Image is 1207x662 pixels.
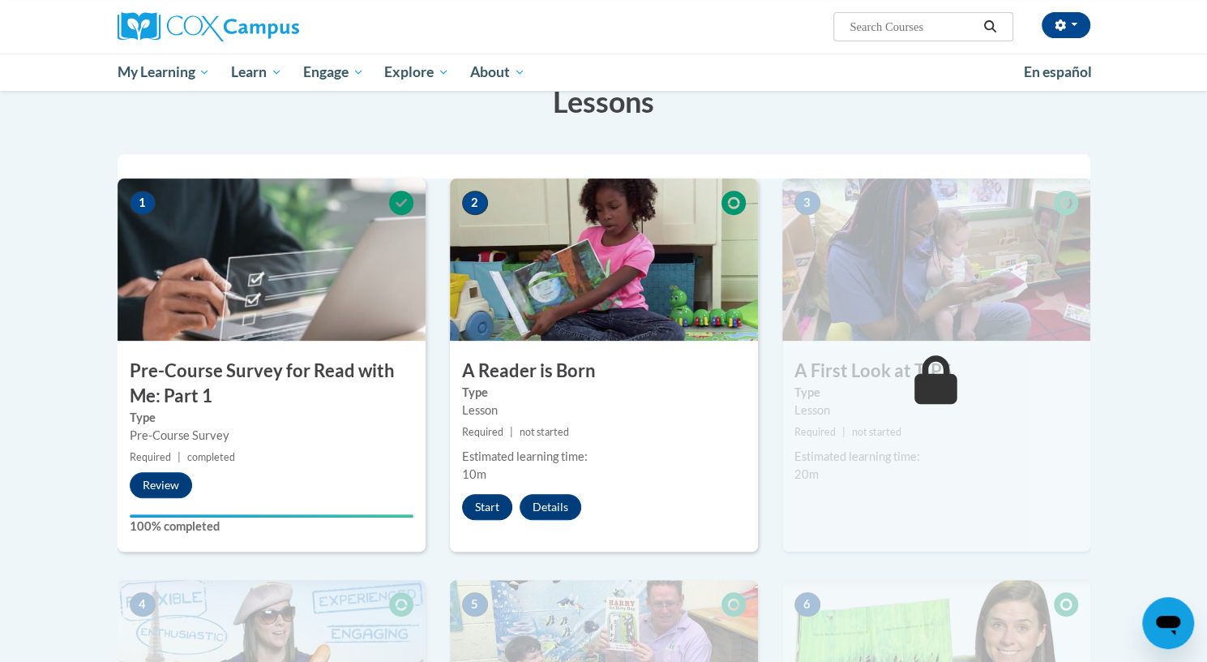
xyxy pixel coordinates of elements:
img: Course Image [450,178,758,341]
a: My Learning [107,54,221,91]
h3: A Reader is Born [450,359,758,384]
div: Estimated learning time: [794,448,1078,466]
div: Estimated learning time: [462,448,746,466]
div: Lesson [794,402,1078,419]
span: 20m [794,467,819,481]
span: Engage [303,62,364,82]
span: 3 [794,191,820,215]
span: Required [794,426,836,438]
img: Course Image [782,178,1090,341]
span: Explore [384,62,449,82]
a: Explore [374,54,460,91]
span: Required [130,451,171,463]
span: 1 [130,191,156,215]
span: 6 [794,592,820,617]
a: En español [1013,55,1102,89]
div: Lesson [462,402,746,419]
a: About [460,54,536,91]
span: Required [462,426,503,438]
button: Start [462,494,512,520]
div: Pre-Course Survey [130,427,413,445]
label: 100% completed [130,518,413,535]
span: 2 [462,191,488,215]
iframe: Button to launch messaging window [1142,597,1194,649]
label: Type [794,384,1078,402]
label: Type [462,384,746,402]
a: Engage [293,54,375,91]
span: About [470,62,525,82]
span: En español [1024,63,1092,80]
span: | [510,426,513,438]
span: 10m [462,467,486,481]
label: Type [130,409,413,427]
div: Main menu [93,54,1115,91]
span: | [842,426,845,438]
h3: A First Look at TIPS [782,359,1090,384]
span: 4 [130,592,156,617]
a: Cox Campus [118,12,426,41]
input: Search Courses [848,17,978,37]
span: 5 [462,592,488,617]
span: | [178,451,181,463]
span: Learn [231,62,282,82]
button: Search [978,17,1002,37]
button: Account Settings [1042,12,1090,38]
img: Course Image [118,178,426,341]
h3: Pre-Course Survey for Read with Me: Part 1 [118,359,426,409]
button: Review [130,472,192,498]
span: completed [187,451,235,463]
span: not started [852,426,901,438]
h3: Lessons [118,81,1090,122]
a: Learn [220,54,293,91]
img: Cox Campus [118,12,299,41]
span: not started [520,426,569,438]
div: Your progress [130,514,413,518]
button: Details [520,494,581,520]
span: My Learning [117,62,210,82]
